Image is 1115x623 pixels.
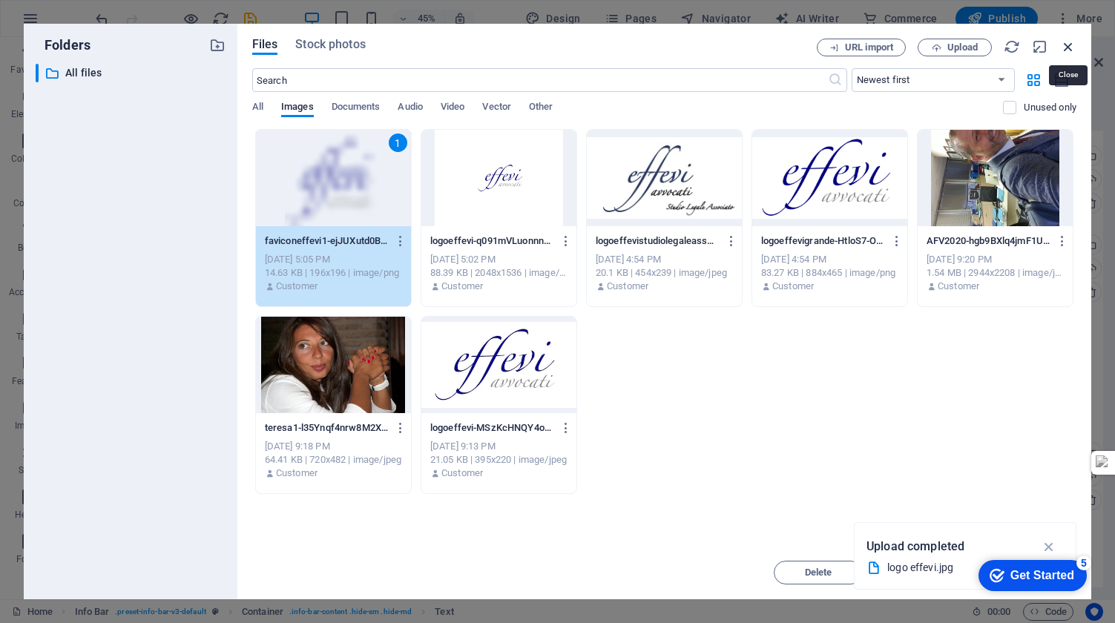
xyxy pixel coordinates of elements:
[389,133,407,152] div: 1
[276,280,318,293] p: Customer
[430,440,568,453] div: [DATE] 9:13 PM
[774,561,863,584] button: Delete
[252,36,278,53] span: Files
[772,280,814,293] p: Customer
[927,266,1064,280] div: 1.54 MB | 2944x2208 | image/jpeg
[44,16,108,30] div: Get Started
[761,253,898,266] div: [DATE] 4:54 PM
[252,68,828,92] input: Search
[36,36,91,55] p: Folders
[607,280,648,293] p: Customer
[947,43,978,52] span: Upload
[332,98,381,119] span: Documents
[110,3,125,18] div: 5
[887,559,1031,576] div: logo effevi.jpg
[265,421,389,435] p: teresa1-l35Ynqf4nrw8M2XI2IJNAg.jpg
[927,253,1064,266] div: [DATE] 9:20 PM
[252,98,263,119] span: All
[596,266,733,280] div: 20.1 KB | 454x239 | image/jpeg
[441,98,464,119] span: Video
[430,234,554,248] p: logoeffevi-q091mVLuonnn9BE_DtdKGw.jpg
[36,64,39,82] div: ​
[866,537,964,556] p: Upload completed
[529,98,553,119] span: Other
[1032,39,1048,55] i: Minimize
[265,453,402,467] div: 64.41 KB | 720x482 | image/jpeg
[281,98,314,119] span: Images
[441,280,483,293] p: Customer
[1004,39,1020,55] i: Reload
[761,266,898,280] div: 83.27 KB | 884x465 | image/png
[12,7,120,39] div: Get Started 5 items remaining, 0% complete
[817,39,906,56] button: URL import
[209,37,226,53] i: Create new folder
[430,266,568,280] div: 88.39 KB | 2048x1536 | image/jpeg
[805,568,832,577] span: Delete
[265,440,402,453] div: [DATE] 9:18 PM
[596,253,733,266] div: [DATE] 4:54 PM
[430,421,554,435] p: logoeffevi-MSzKcHNQY4os2u3ugD0tdQ.jpg
[265,253,402,266] div: [DATE] 5:05 PM
[1024,101,1076,114] p: Displays only files that are not in use on the website. Files added during this session can still...
[845,43,893,52] span: URL import
[430,453,568,467] div: 21.05 KB | 395x220 | image/jpeg
[295,36,365,53] span: Stock photos
[918,39,992,56] button: Upload
[482,98,511,119] span: Vector
[938,280,979,293] p: Customer
[761,234,885,248] p: logoeffevigrande-HtloS7-OrN8o_sXDvJiKoQ.png
[265,234,389,248] p: faviconeffevi1-ejJUXutd0BSvd3_qazTOPg-_hnQtzCsghRgpDp_d-Zpog.png
[927,234,1050,248] p: AFV2020-hgb9BXlq4jmF1UgmTyopYQ.jpg
[596,234,720,248] p: logoeffevistudiolegaleassociato-pXN5k_f7tz9k_dFhmcOZ0A.jpg
[398,98,422,119] span: Audio
[265,266,402,280] div: 14.63 KB | 196x196 | image/png
[441,467,483,480] p: Customer
[430,253,568,266] div: [DATE] 5:02 PM
[65,65,198,82] p: All files
[276,467,318,480] p: Customer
